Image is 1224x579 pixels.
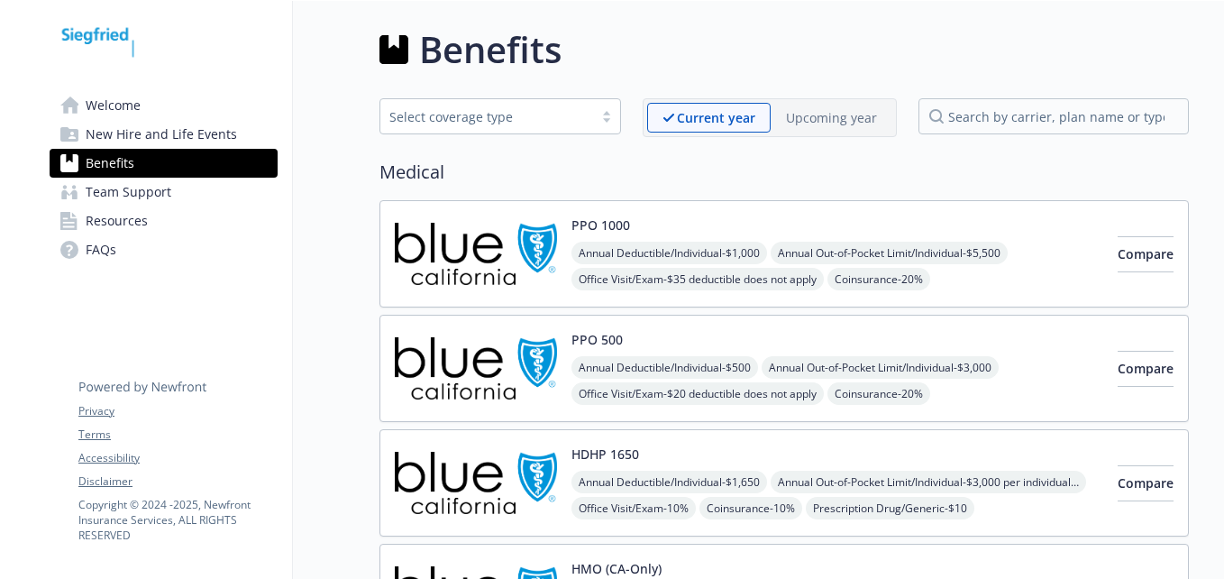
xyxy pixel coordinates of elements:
[771,242,1008,264] span: Annual Out-of-Pocket Limit/Individual - $5,500
[806,497,974,519] span: Prescription Drug/Generic - $10
[50,207,278,235] a: Resources
[571,330,623,349] button: PPO 500
[1118,465,1174,501] button: Compare
[86,91,141,120] span: Welcome
[395,445,557,521] img: Blue Shield of California carrier logo
[86,149,134,178] span: Benefits
[1118,360,1174,377] span: Compare
[78,427,277,443] a: Terms
[699,497,802,519] span: Coinsurance - 10%
[86,235,116,264] span: FAQs
[1118,236,1174,272] button: Compare
[571,356,758,379] span: Annual Deductible/Individual - $500
[786,108,877,127] p: Upcoming year
[86,120,237,149] span: New Hire and Life Events
[50,120,278,149] a: New Hire and Life Events
[78,473,277,490] a: Disclaimer
[918,98,1189,134] input: search by carrier, plan name or type
[379,159,1189,186] h2: Medical
[86,207,148,235] span: Resources
[571,445,639,464] button: HDHP 1650
[762,356,999,379] span: Annual Out-of-Pocket Limit/Individual - $3,000
[50,91,278,120] a: Welcome
[78,497,277,543] p: Copyright © 2024 - 2025 , Newfront Insurance Services, ALL RIGHTS RESERVED
[571,216,630,234] button: PPO 1000
[86,178,171,207] span: Team Support
[571,268,824,290] span: Office Visit/Exam - $35 deductible does not apply
[50,178,278,207] a: Team Support
[571,471,767,493] span: Annual Deductible/Individual - $1,650
[395,216,557,292] img: Blue Shield of California carrier logo
[78,403,277,419] a: Privacy
[571,497,696,519] span: Office Visit/Exam - 10%
[677,108,755,127] p: Current year
[1118,245,1174,262] span: Compare
[50,149,278,178] a: Benefits
[1118,351,1174,387] button: Compare
[389,107,584,126] div: Select coverage type
[419,23,562,77] h1: Benefits
[571,242,767,264] span: Annual Deductible/Individual - $1,000
[827,268,930,290] span: Coinsurance - 20%
[395,330,557,407] img: Blue Shield of California carrier logo
[78,450,277,466] a: Accessibility
[571,382,824,405] span: Office Visit/Exam - $20 deductible does not apply
[827,382,930,405] span: Coinsurance - 20%
[50,235,278,264] a: FAQs
[571,559,662,578] button: HMO (CA-Only)
[1118,474,1174,492] span: Compare
[771,471,1086,493] span: Annual Out-of-Pocket Limit/Individual - $3,000 per individual / $3,500 per family member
